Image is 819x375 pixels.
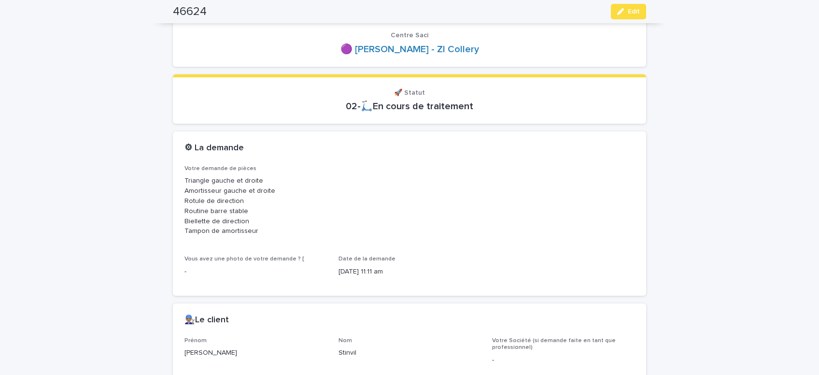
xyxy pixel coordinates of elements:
[340,43,479,55] a: 🟣 [PERSON_NAME] - ZI Collery
[611,4,646,19] button: Edit
[492,338,616,350] span: Votre Société (si demande faite en tant que professionnel)
[184,315,229,326] h2: 👨🏽‍🔧Le client
[339,256,395,262] span: Date de la demande
[173,5,207,19] h2: 46624
[184,176,635,236] p: Triangle gauche et droite Amortisseur gauche et droite Rotule de direction Routine barre stable B...
[184,143,244,154] h2: ⚙ La demande
[394,89,425,96] span: 🚀 Statut
[628,8,640,15] span: Edit
[339,267,481,277] p: [DATE] 11:11 am
[492,355,635,365] p: -
[184,101,635,112] p: 02-🛴En cours de traitement
[184,267,327,277] p: -
[184,256,304,262] span: Vous avez une photo de votre demande ? [
[184,348,327,358] p: [PERSON_NAME]
[184,338,207,344] span: Prénom
[339,338,352,344] span: Nom
[391,32,428,39] span: Centre Saci
[339,348,481,358] p: Stinvil
[184,166,256,172] span: Votre demande de pièces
